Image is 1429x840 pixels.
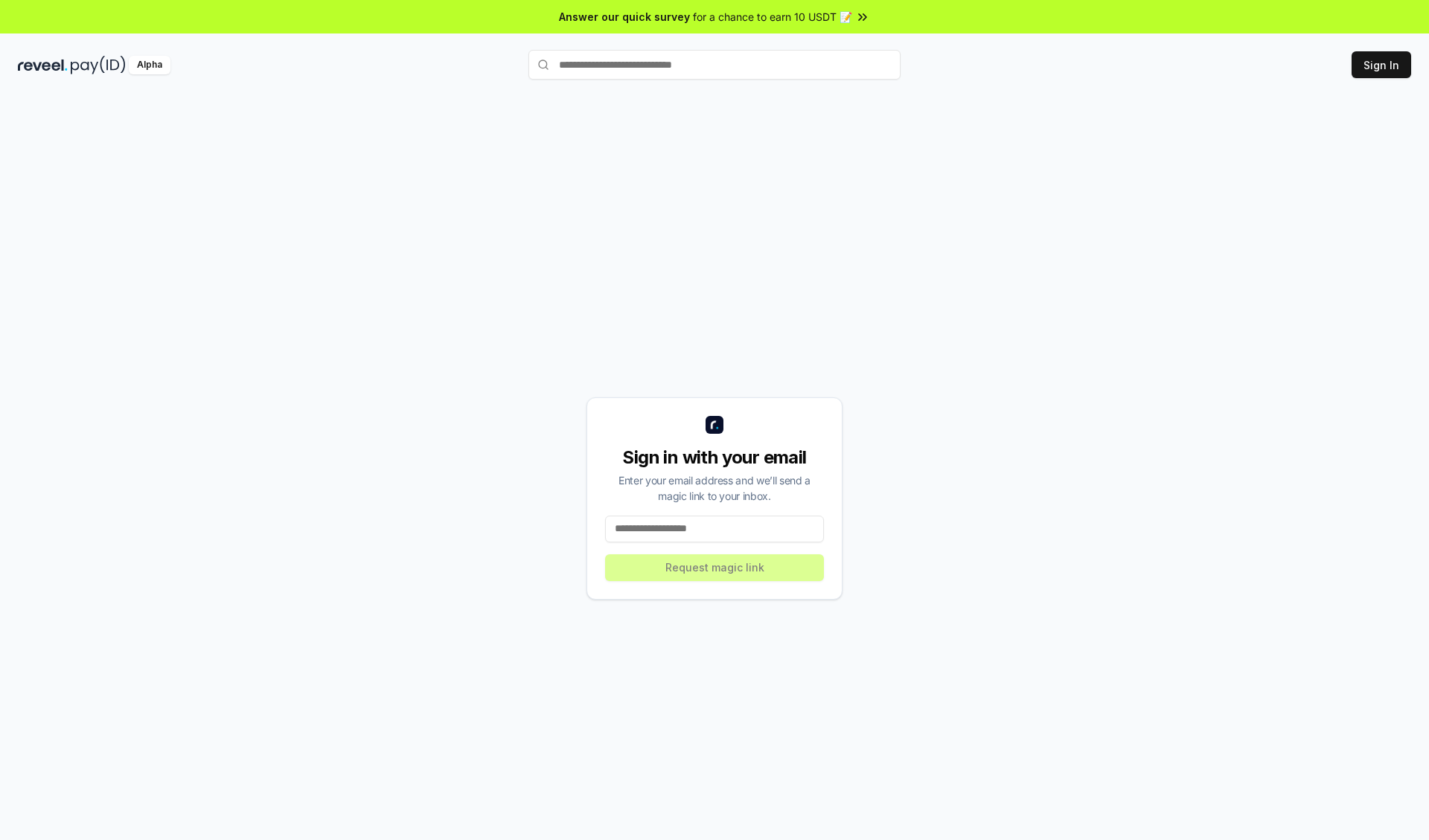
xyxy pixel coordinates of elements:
span: Answer our quick survey [559,9,690,25]
div: Enter your email address and we’ll send a magic link to your inbox. [605,472,824,504]
button: Sign In [1352,51,1411,78]
div: Sign in with your email [605,446,824,469]
div: Alpha [129,56,170,74]
img: reveel_dark [18,56,68,74]
img: logo_small [706,416,723,434]
span: for a chance to earn 10 USDT 📝 [693,9,852,25]
img: pay_id [71,56,126,74]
